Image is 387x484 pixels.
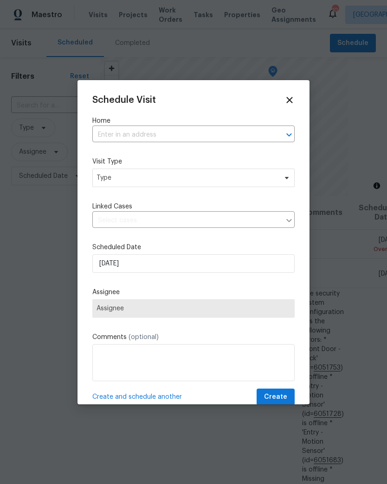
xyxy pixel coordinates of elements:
label: Comments [92,333,295,342]
span: Assignee [97,305,290,312]
span: Type [97,173,277,182]
input: M/D/YYYY [92,254,295,273]
input: Enter in an address [92,128,269,142]
button: Create [257,389,295,406]
span: Close [284,95,295,105]
button: Open [283,128,296,141]
span: Schedule Visit [92,95,156,105]
span: Create [264,391,287,403]
label: Home [92,116,295,126]
span: (optional) [129,334,159,340]
label: Visit Type [92,157,295,166]
input: Select cases [92,214,281,228]
span: Create and schedule another [92,392,182,402]
label: Assignee [92,288,295,297]
span: Linked Cases [92,202,132,211]
label: Scheduled Date [92,243,295,252]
